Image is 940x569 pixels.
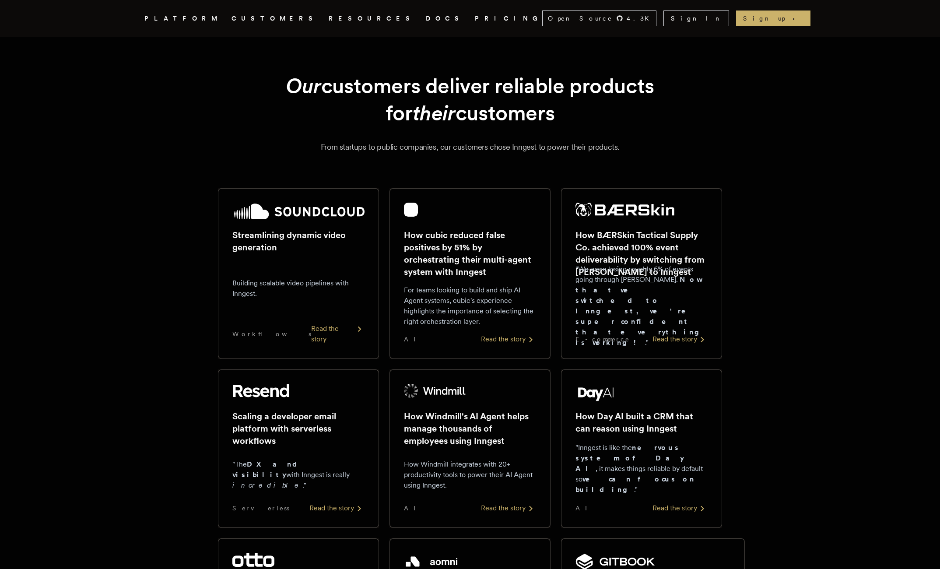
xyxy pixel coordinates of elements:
[652,334,708,344] div: Read the story
[329,13,415,24] button: RESOURCES
[627,14,654,23] span: 4.3 K
[218,369,379,528] a: Resend logoScaling a developer email platform with serverless workflows"TheDX and visibilitywith ...
[232,229,365,253] h2: Streamlining dynamic video generation
[575,384,617,401] img: Day AI
[404,410,536,447] h2: How Windmill's AI Agent helps manage thousands of employees using Inngest
[575,203,674,217] img: BÆRSkin Tactical Supply Co.
[155,141,785,153] p: From startups to public companies, our customers chose Inngest to power their products.
[575,475,695,494] strong: we can focus on building
[232,504,289,513] span: Serverless
[232,481,303,489] em: incredible
[232,410,365,447] h2: Scaling a developer email platform with serverless workflows
[218,188,379,359] a: SoundCloud logoStreamlining dynamic video generationBuilding scalable video pipelines with Innges...
[404,229,536,278] h2: How cubic reduced false positives by 51% by orchestrating their multi-agent system with Inngest
[481,503,536,513] div: Read the story
[561,188,722,359] a: BÆRSkin Tactical Supply Co. logoHow BÆRSkin Tactical Supply Co. achieved 100% event deliverabilit...
[311,323,365,344] div: Read the story
[232,460,305,479] strong: DX and visibility
[389,188,551,359] a: cubic logoHow cubic reduced false positives by 51% by orchestrating their multi-agent system with...
[286,73,321,98] em: Our
[736,11,810,26] a: Sign up
[231,13,318,24] a: CUSTOMERS
[575,229,708,278] h2: How BÆRSkin Tactical Supply Co. achieved 100% event deliverability by switching from [PERSON_NAME...
[144,13,221,24] button: PLATFORM
[575,443,708,495] p: "Inngest is like the , it makes things reliable by default so ."
[475,13,542,24] a: PRICING
[232,553,274,567] img: Otto
[232,384,289,398] img: Resend
[404,285,536,327] p: For teams looking to build and ship AI Agent systems, cubic's experience highlights the importanc...
[575,275,706,347] strong: Now that we switched to Inngest, we're super confident that everything is working!
[426,13,464,24] a: DOCS
[404,459,536,491] p: How Windmill integrates with 20+ productivity tools to power their AI Agent using Inngest.
[575,504,595,513] span: AI
[239,72,701,127] h1: customers deliver reliable products for customers
[389,369,551,528] a: Windmill logoHow Windmill's AI Agent helps manage thousands of employees using InngestHow Windmil...
[404,203,418,217] img: cubic
[232,330,311,338] span: Workflows
[575,335,630,344] span: E-commerce
[232,278,365,299] p: Building scalable video pipelines with Inngest.
[404,384,466,398] img: Windmill
[413,100,456,126] em: their
[575,410,708,435] h2: How Day AI built a CRM that can reason using Inngest
[232,203,365,220] img: SoundCloud
[663,11,729,26] a: Sign In
[548,14,613,23] span: Open Source
[789,14,803,23] span: →
[561,369,722,528] a: Day AI logoHow Day AI built a CRM that can reason using Inngest"Inngest is like thenervous system...
[575,264,708,348] p: "We were losing roughly 6% of events going through [PERSON_NAME]. ."
[652,503,708,513] div: Read the story
[232,459,365,491] p: "The with Inngest is really ."
[404,335,423,344] span: AI
[309,503,365,513] div: Read the story
[481,334,536,344] div: Read the story
[404,504,423,513] span: AI
[575,443,684,473] strong: nervous system of Day AI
